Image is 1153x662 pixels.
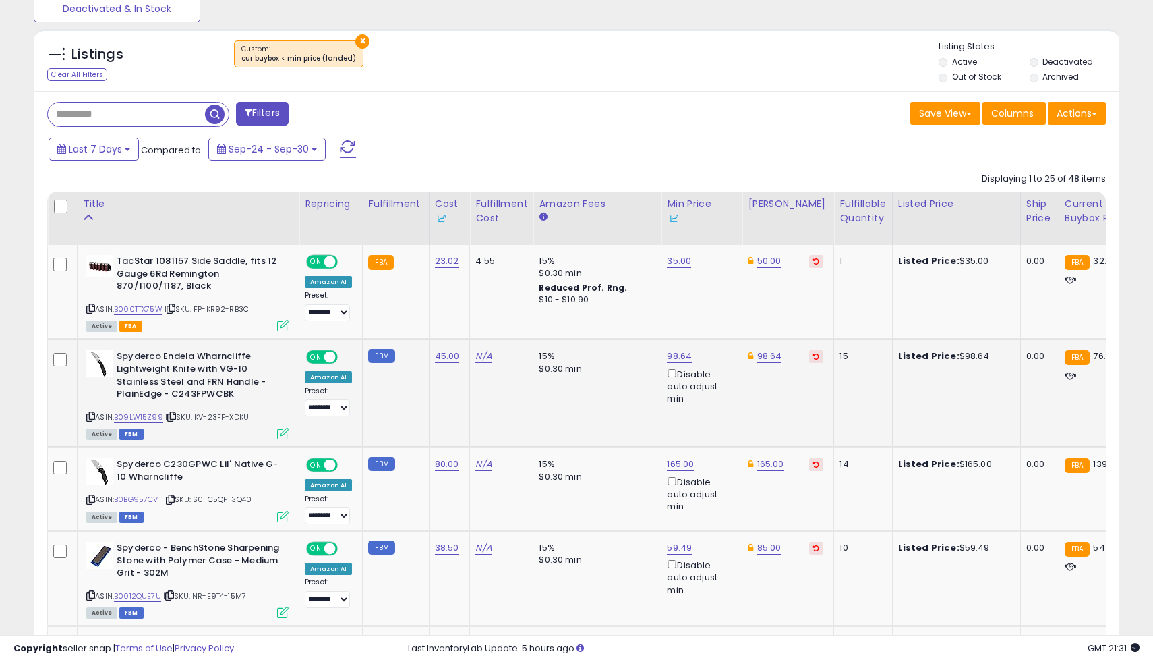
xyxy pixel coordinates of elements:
[86,458,289,521] div: ASIN:
[1093,254,1118,267] span: 32.84
[435,458,459,471] a: 80.00
[952,56,977,67] label: Active
[336,543,357,555] span: OFF
[667,212,680,225] img: InventoryLab Logo
[1065,350,1090,365] small: FBA
[667,197,736,225] div: Min Price
[115,642,173,655] a: Terms of Use
[307,460,324,471] span: ON
[667,541,692,555] a: 59.49
[86,255,113,277] img: 41gKjoTCC-L._SL40_.jpg
[119,321,142,332] span: FBA
[435,350,460,363] a: 45.00
[71,45,123,64] h5: Listings
[982,102,1046,125] button: Columns
[305,563,352,575] div: Amazon AI
[952,71,1001,82] label: Out of Stock
[355,34,369,49] button: ×
[539,350,651,362] div: 15%
[305,578,352,608] div: Preset:
[86,542,289,617] div: ASIN:
[165,304,249,314] span: | SKU: FP-KR92-RB3C
[114,590,161,602] a: B0012QUE7U
[898,255,1010,267] div: $35.00
[1026,255,1048,267] div: 0.00
[667,366,732,406] div: Disable auto adjust min
[165,412,249,422] span: | SKU: KV-23FF-XDKU
[1093,541,1118,554] span: 54.38
[898,541,959,554] b: Listed Price:
[117,255,280,296] b: TacStar 1081157 Side Saddle, fits 12 Gauge 6Rd Remington 870/1100/1187, Black
[1093,458,1106,470] span: 139
[539,542,651,554] div: 15%
[898,350,1010,362] div: $98.64
[435,541,459,555] a: 38.50
[307,256,324,268] span: ON
[667,474,732,514] div: Disable auto adjust min
[898,542,1010,554] div: $59.49
[898,254,959,267] b: Listed Price:
[898,197,1015,211] div: Listed Price
[86,350,113,377] img: 31nUm87QMWL._SL40_.jpg
[305,371,352,383] div: Amazon AI
[368,255,393,270] small: FBA
[898,458,1010,470] div: $165.00
[898,350,959,362] b: Listed Price:
[475,350,492,363] a: N/A
[1026,197,1053,225] div: Ship Price
[757,458,784,471] a: 165.00
[117,458,280,487] b: Spyderco C230GPWC Lil' Native G-10 Wharncliffe
[539,197,655,211] div: Amazon Fees
[86,255,289,330] div: ASIN:
[667,458,694,471] a: 165.00
[539,471,651,483] div: $0.30 min
[69,142,122,156] span: Last 7 Days
[114,304,162,315] a: B000TTX75W
[13,642,63,655] strong: Copyright
[435,197,465,225] div: Cost
[164,494,252,505] span: | SKU: S0-C5QF-3Q40
[1093,350,1114,362] span: 76.21
[141,144,203,157] span: Compared to:
[1026,458,1048,470] div: 0.00
[49,138,139,161] button: Last 7 Days
[336,460,357,471] span: OFF
[368,197,423,211] div: Fulfillment
[1026,542,1048,554] div: 0.00
[336,352,357,363] span: OFF
[667,211,736,225] div: Some or all of the values in this column are provided from Inventory Lab.
[539,363,651,375] div: $0.30 min
[241,54,356,63] div: cur buybox < min price (landed)
[1065,542,1090,557] small: FBA
[47,68,107,81] div: Clear All Filters
[119,512,144,523] span: FBM
[175,642,234,655] a: Privacy Policy
[86,321,117,332] span: All listings currently available for purchase on Amazon
[839,542,881,554] div: 10
[475,541,492,555] a: N/A
[86,458,113,485] img: 31tF5lEtBXL._SL40_.jpg
[1088,642,1140,655] span: 2025-10-8 21:31 GMT
[86,607,117,619] span: All listings currently available for purchase on Amazon
[1026,350,1048,362] div: 0.00
[435,212,448,225] img: InventoryLab Logo
[1065,197,1134,225] div: Current Buybox Price
[757,350,782,363] a: 98.64
[839,458,881,470] div: 14
[119,429,144,440] span: FBM
[757,541,781,555] a: 85.00
[1065,458,1090,473] small: FBA
[307,352,324,363] span: ON
[83,197,293,211] div: Title
[667,254,691,268] a: 35.00
[667,557,732,597] div: Disable auto adjust min
[86,350,289,438] div: ASIN:
[475,458,492,471] a: N/A
[435,254,459,268] a: 23.02
[1065,255,1090,270] small: FBA
[475,197,527,225] div: Fulfillment Cost
[117,542,280,583] b: Spyderco - BenchStone Sharpening Stone with Polymer Case - Medium Grit - 302M
[991,107,1034,120] span: Columns
[305,387,352,417] div: Preset:
[117,350,280,404] b: Spyderco Endela Wharncliffe Lightweight Knife with VG-10 Stainless Steel and FRN Handle - PlainEd...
